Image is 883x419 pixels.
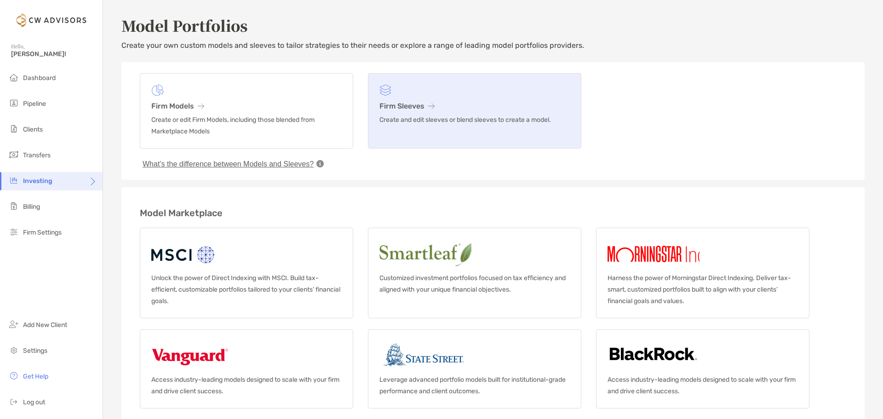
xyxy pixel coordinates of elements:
span: Billing [23,203,40,211]
p: Create your own custom models and sleeves to tailor strategies to their needs or explore a range ... [121,40,865,51]
p: Create and edit sleeves or blend sleeves to create a model. [379,114,570,126]
a: Firm SleevesCreate and edit sleeves or blend sleeves to create a model. [368,73,581,149]
img: Smartleaf [379,239,549,269]
p: Access industry-leading models designed to scale with your firm and drive client success. [608,374,798,397]
span: Log out [23,398,45,406]
img: logout icon [8,396,19,407]
p: Customized investment portfolios focused on tax efficiency and aligned with your unique financial... [379,272,570,295]
h3: Firm Models [151,102,342,110]
span: [PERSON_NAME]! [11,50,97,58]
a: MSCIUnlock the power of Direct Indexing with MSCI. Build tax-efficient, customizable portfolios t... [140,228,353,318]
span: Pipeline [23,100,46,108]
img: add_new_client icon [8,319,19,330]
p: Access industry-leading models designed to scale with your firm and drive client success. [151,374,342,397]
p: Unlock the power of Direct Indexing with MSCI. Build tax-efficient, customizable portfolios tailo... [151,272,342,307]
img: clients icon [8,123,19,134]
span: Settings [23,347,47,355]
img: Blackrock [608,341,699,370]
a: State streetLeverage advanced portfolio models built for institutional-grade performance and clie... [368,329,581,408]
img: get-help icon [8,370,19,381]
a: VanguardAccess industry-leading models designed to scale with your firm and drive client success. [140,329,353,408]
img: pipeline icon [8,98,19,109]
h2: Model Portfolios [121,15,865,36]
span: Get Help [23,373,48,380]
img: Zoe Logo [11,4,92,37]
img: dashboard icon [8,72,19,83]
a: Firm ModelsCreate or edit Firm Models, including those blended from Marketplace Models [140,73,353,149]
img: transfers icon [8,149,19,160]
a: BlackrockAccess industry-leading models designed to scale with your firm and drive client success. [596,329,809,408]
img: settings icon [8,344,19,356]
h3: Model Marketplace [140,207,846,218]
img: Morningstar [608,239,736,269]
img: investing icon [8,175,19,186]
h3: Firm Sleeves [379,102,570,110]
span: Investing [23,177,52,185]
span: Transfers [23,151,51,159]
span: Dashboard [23,74,56,82]
p: Leverage advanced portfolio models built for institutional-grade performance and client outcomes. [379,374,570,397]
span: Add New Client [23,321,67,329]
button: What’s the difference between Models and Sleeves? [140,160,316,169]
p: Harness the power of Morningstar Direct Indexing. Deliver tax-smart, customized portfolios built ... [608,272,798,307]
img: MSCI [151,239,216,269]
img: State street [379,341,468,370]
p: Create or edit Firm Models, including those blended from Marketplace Models [151,114,342,137]
span: Clients [23,126,43,133]
span: Firm Settings [23,229,62,236]
a: MorningstarHarness the power of Morningstar Direct Indexing. Deliver tax-smart, customized portfo... [596,228,809,318]
img: billing icon [8,201,19,212]
img: Vanguard [151,341,229,370]
img: firm-settings icon [8,226,19,237]
a: SmartleafCustomized investment portfolios focused on tax efficiency and aligned with your unique ... [368,228,581,318]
